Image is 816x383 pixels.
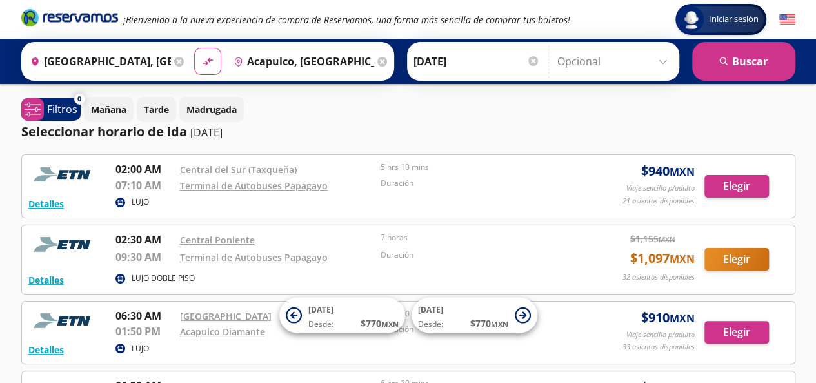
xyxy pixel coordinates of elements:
[132,196,149,208] p: LUJO
[418,318,443,330] span: Desde:
[144,103,169,116] p: Tarde
[180,251,328,264] a: Terminal de Autobuses Papagayo
[25,45,171,78] input: Buscar Origen
[381,319,399,329] small: MXN
[413,45,540,78] input: Elegir Fecha
[21,8,118,27] i: Brand Logo
[180,180,328,192] a: Terminal de Autobuses Papagayo
[115,249,174,265] p: 09:30 AM
[132,273,195,284] p: LUJO DOBLE PISO
[28,308,99,334] img: RESERVAMOS
[115,232,174,247] p: 02:30 AM
[381,249,575,261] p: Duración
[28,273,64,287] button: Detalles
[641,308,695,327] span: $ 910
[308,304,333,315] span: [DATE]
[180,326,265,338] a: Acapulco Diamante
[123,14,570,26] em: ¡Bienvenido a la nueva experiencia de compra de Reservamos, una forma más sencilla de comprar tus...
[180,163,297,176] a: Central del Sur (Taxqueña)
[186,103,237,116] p: Madrugada
[132,343,149,355] p: LUJO
[28,197,64,211] button: Detalles
[28,232,99,258] img: RESERVAMOS
[704,248,769,271] button: Elegir
[626,183,695,194] p: Viaje sencillo p/adulto
[659,234,675,244] small: MXN
[470,316,508,330] span: $ 770
[491,319,508,329] small: MXN
[137,97,176,122] button: Tarde
[28,161,99,187] img: RESERVAMOS
[622,342,695,353] p: 33 asientos disponibles
[77,94,81,105] span: 0
[381,232,575,243] p: 7 horas
[557,45,673,78] input: Opcional
[308,318,333,330] span: Desde:
[21,8,118,31] a: Brand Logo
[228,45,374,78] input: Buscar Destino
[622,272,695,283] p: 32 asientos disponibles
[361,316,399,330] span: $ 770
[692,42,795,81] button: Buscar
[115,324,174,339] p: 01:50 PM
[179,97,244,122] button: Madrugada
[779,12,795,28] button: English
[21,98,81,121] button: 0Filtros
[412,298,537,333] button: [DATE]Desde:$770MXN
[47,101,77,117] p: Filtros
[91,103,126,116] p: Mañana
[418,304,443,315] span: [DATE]
[704,13,764,26] span: Iniciar sesión
[630,232,675,245] span: $ 1,155
[180,234,255,246] a: Central Poniente
[115,178,174,193] p: 07:10 AM
[670,311,695,326] small: MXN
[180,310,272,322] a: [GEOGRAPHIC_DATA]
[84,97,134,122] button: Mañana
[670,252,695,266] small: MXN
[21,122,187,141] p: Seleccionar horario de ida
[381,178,575,189] p: Duración
[641,161,695,181] span: $ 940
[190,125,223,140] p: [DATE]
[704,321,769,344] button: Elegir
[670,165,695,179] small: MXN
[28,343,64,357] button: Detalles
[630,249,695,268] span: $ 1,097
[279,298,405,333] button: [DATE]Desde:$770MXN
[381,161,575,173] p: 5 hrs 10 mins
[115,161,174,177] p: 02:00 AM
[704,175,769,198] button: Elegir
[622,196,695,207] p: 21 asientos disponibles
[115,308,174,324] p: 06:30 AM
[626,329,695,340] p: Viaje sencillo p/adulto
